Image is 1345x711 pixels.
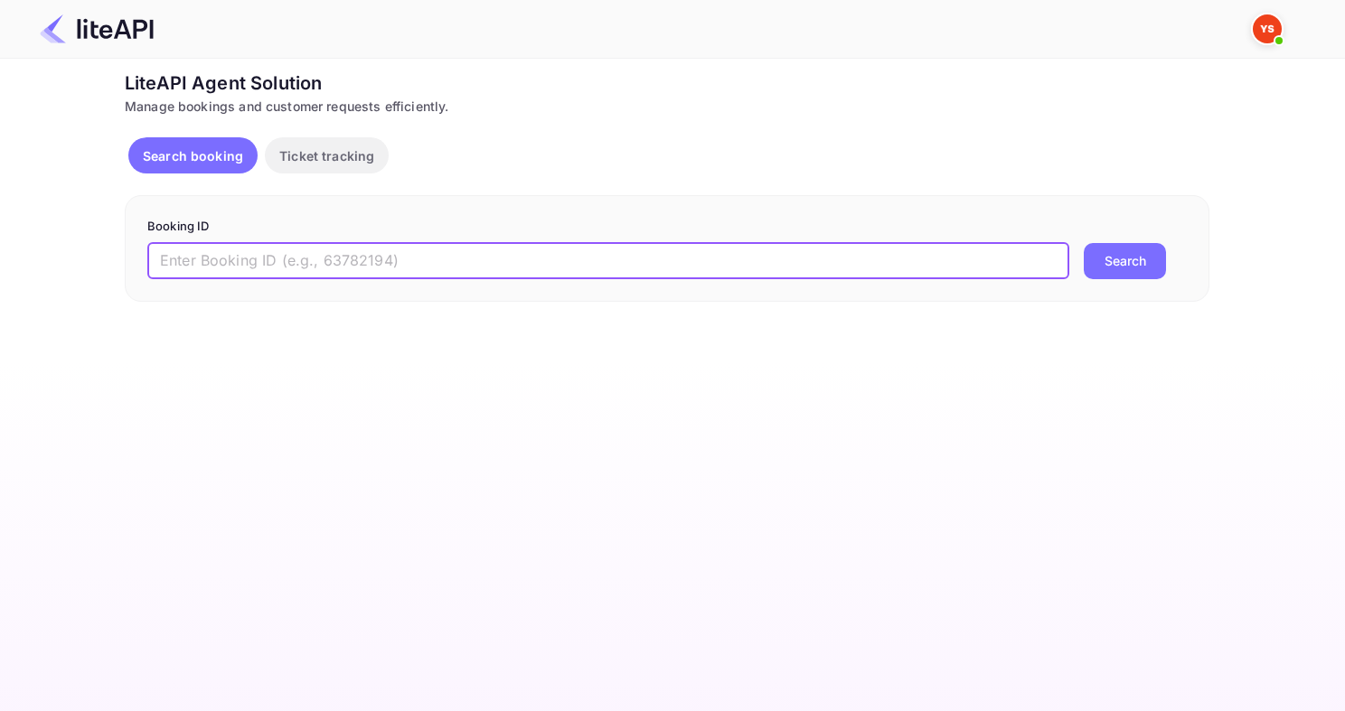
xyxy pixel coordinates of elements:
p: Booking ID [147,218,1187,236]
div: Manage bookings and customer requests efficiently. [125,97,1209,116]
img: Yandex Support [1253,14,1282,43]
button: Search [1084,243,1166,279]
p: Search booking [143,146,243,165]
img: LiteAPI Logo [40,14,154,43]
div: LiteAPI Agent Solution [125,70,1209,97]
p: Ticket tracking [279,146,374,165]
input: Enter Booking ID (e.g., 63782194) [147,243,1069,279]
